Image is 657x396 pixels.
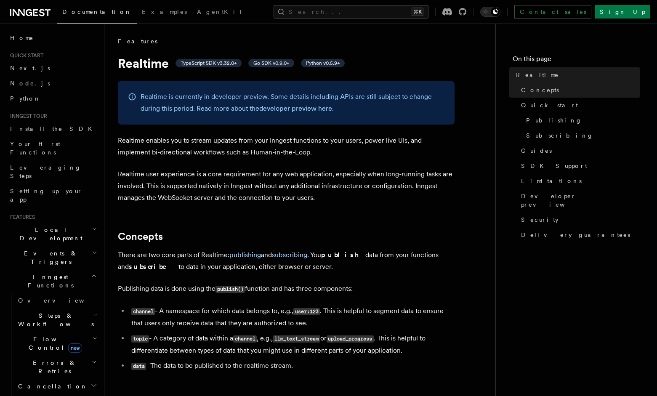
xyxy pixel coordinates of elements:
[526,131,593,140] span: Subscribing
[7,113,47,120] span: Inngest tour
[273,335,320,343] code: llm_text_stream
[118,283,455,295] p: Publishing data is done using the function and has three components:
[10,34,34,42] span: Home
[521,215,559,224] span: Security
[129,305,455,329] li: - A namespace for which data belongs to, e.g., . This is helpful to segment data to ensure that u...
[18,297,105,304] span: Overview
[518,212,640,227] a: Security
[521,231,630,239] span: Delivery guarantees
[518,143,640,158] a: Guides
[15,308,99,332] button: Steps & Workflows
[518,173,640,189] a: Limitations
[62,8,132,15] span: Documentation
[514,5,591,19] a: Contact sales
[480,7,500,17] button: Toggle dark mode
[412,8,423,16] kbd: ⌘K
[15,332,99,355] button: Flow Controlnew
[518,189,640,212] a: Developer preview
[523,128,640,143] a: Subscribing
[518,82,640,98] a: Concepts
[15,293,99,308] a: Overview
[513,67,640,82] a: Realtime
[10,125,97,132] span: Install the SDK
[518,158,640,173] a: SDK Support
[7,52,43,59] span: Quick start
[521,146,552,155] span: Guides
[7,76,99,91] a: Node.js
[7,61,99,76] a: Next.js
[274,5,428,19] button: Search...⌘K
[7,246,99,269] button: Events & Triggers
[521,162,587,170] span: SDK Support
[118,37,157,45] span: Features
[181,60,237,66] span: TypeScript SDK v3.32.0+
[513,54,640,67] h4: On this page
[7,91,99,106] a: Python
[7,30,99,45] a: Home
[129,263,178,271] strong: subscribe
[7,269,99,293] button: Inngest Functions
[129,360,455,372] li: - The data to be published to the realtime stream.
[7,121,99,136] a: Install the SDK
[10,164,81,179] span: Leveraging Steps
[10,80,50,87] span: Node.js
[293,308,320,315] code: user:123
[321,251,365,259] strong: publish
[518,98,640,113] a: Quick start
[131,308,155,315] code: channel
[521,192,640,209] span: Developer preview
[521,101,578,109] span: Quick start
[7,249,92,266] span: Events & Triggers
[10,141,60,156] span: Your first Functions
[141,91,444,114] p: Realtime is currently in developer preview. Some details including APIs are still subject to chan...
[15,382,88,391] span: Cancellation
[118,249,455,273] p: There are two core parts of Realtime: and . You data from your functions and to data in your appl...
[7,183,99,207] a: Setting up your app
[10,95,41,102] span: Python
[129,332,455,356] li: - A category of data within a , e.g., or . This is helpful to differentiate between types of data...
[57,3,137,24] a: Documentation
[118,56,455,71] h1: Realtime
[521,86,559,94] span: Concepts
[253,60,289,66] span: Go SDK v0.9.0+
[10,65,50,72] span: Next.js
[142,8,187,15] span: Examples
[15,355,99,379] button: Errors & Retries
[192,3,247,23] a: AgentKit
[306,60,340,66] span: Python v0.5.9+
[15,335,93,352] span: Flow Control
[118,168,455,204] p: Realtime user experience is a core requirement for any web application, especially when long-runn...
[516,71,559,79] span: Realtime
[526,116,582,125] span: Publishing
[233,335,257,343] code: channel
[15,311,94,328] span: Steps & Workflows
[215,286,245,293] code: publish()
[229,251,261,259] a: publishing
[15,359,91,375] span: Errors & Retries
[523,113,640,128] a: Publishing
[7,214,35,221] span: Features
[595,5,650,19] a: Sign Up
[521,177,582,185] span: Limitations
[15,379,99,394] button: Cancellation
[518,227,640,242] a: Delivery guarantees
[118,135,455,158] p: Realtime enables you to stream updates from your Inngest functions to your users, power live UIs,...
[137,3,192,23] a: Examples
[7,226,92,242] span: Local Development
[10,188,82,203] span: Setting up your app
[197,8,242,15] span: AgentKit
[327,335,374,343] code: upload_progress
[131,335,149,343] code: topic
[7,136,99,160] a: Your first Functions
[272,251,307,259] a: subscribing
[7,222,99,246] button: Local Development
[7,160,99,183] a: Leveraging Steps
[259,104,332,112] a: developer preview here
[68,343,82,353] span: new
[7,273,91,290] span: Inngest Functions
[131,363,146,370] code: data
[118,231,163,242] a: Concepts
